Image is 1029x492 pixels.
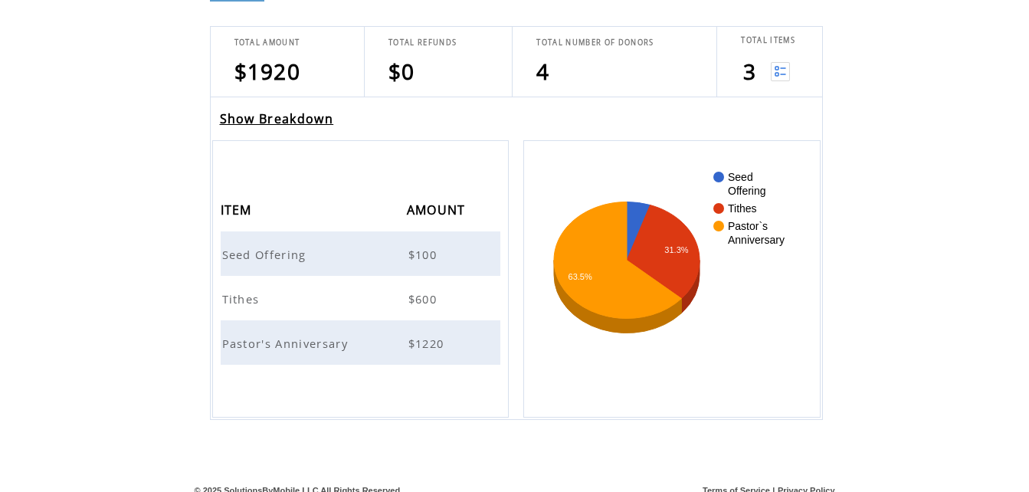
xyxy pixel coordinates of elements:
[221,205,256,214] a: ITEM
[222,246,310,260] a: Seed Offering
[771,62,790,81] img: View list
[388,57,415,86] span: $0
[220,110,334,127] a: Show Breakdown
[408,247,441,262] span: $100
[569,272,592,281] text: 63.5%
[728,202,757,215] text: Tithes
[665,245,689,254] text: 31.3%
[728,185,766,197] text: Offering
[222,335,352,349] a: Pastor's Anniversary
[222,291,264,307] span: Tithes
[221,198,256,226] span: ITEM
[234,38,300,48] span: TOTAL AMOUNT
[741,35,795,45] span: TOTAL ITEMS
[728,220,768,232] text: Pastor`s
[536,38,654,48] span: TOTAL NUMBER OF DONORS
[388,38,457,48] span: TOTAL REFUNDS
[222,290,264,304] a: Tithes
[743,57,756,86] span: 3
[408,291,441,307] span: $600
[547,164,796,394] svg: A chart.
[234,57,301,86] span: $1920
[407,205,470,214] a: AMOUNT
[407,198,470,226] span: AMOUNT
[222,247,310,262] span: Seed Offering
[728,171,753,183] text: Seed
[536,57,549,86] span: 4
[408,336,448,351] span: $1220
[728,234,785,246] text: Anniversary
[222,336,352,351] span: Pastor's Anniversary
